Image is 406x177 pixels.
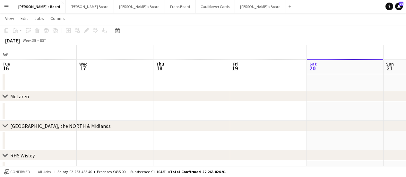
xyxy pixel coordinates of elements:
[13,0,65,13] button: [PERSON_NAME]'s Board
[79,61,88,67] span: Wed
[65,0,114,13] button: [PERSON_NAME] Board
[3,14,17,22] a: View
[155,65,164,72] span: 18
[385,65,394,72] span: 21
[156,61,164,67] span: Thu
[78,65,88,72] span: 17
[165,0,195,13] button: Frans Board
[233,61,238,67] span: Fri
[195,0,235,13] button: Cauliflower Cards
[309,61,317,67] span: Sat
[5,15,14,21] span: View
[57,169,226,174] div: Salary £2 263 485.40 + Expenses £435.00 + Subsistence £1 104.51 =
[232,65,238,72] span: 19
[21,15,28,21] span: Edit
[10,170,30,174] span: Confirmed
[37,169,52,174] span: All jobs
[3,61,10,67] span: Tue
[34,15,44,21] span: Jobs
[386,61,394,67] span: Sun
[21,38,37,43] span: Week 38
[10,123,111,129] div: [GEOGRAPHIC_DATA], the NORTH & Midlands
[50,15,65,21] span: Comms
[5,37,20,44] div: [DATE]
[399,2,403,6] span: 26
[3,168,31,175] button: Confirmed
[308,65,317,72] span: 20
[114,0,165,13] button: [PERSON_NAME]'s Board
[40,38,46,43] div: BST
[18,14,30,22] a: Edit
[48,14,67,22] a: Comms
[32,14,47,22] a: Jobs
[235,0,286,13] button: [PERSON_NAME]'s Board
[2,65,10,72] span: 16
[10,93,29,100] div: McLaren
[10,152,35,159] div: RHS Wisley
[170,169,226,174] span: Total Confirmed £2 265 024.91
[395,3,403,10] a: 26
